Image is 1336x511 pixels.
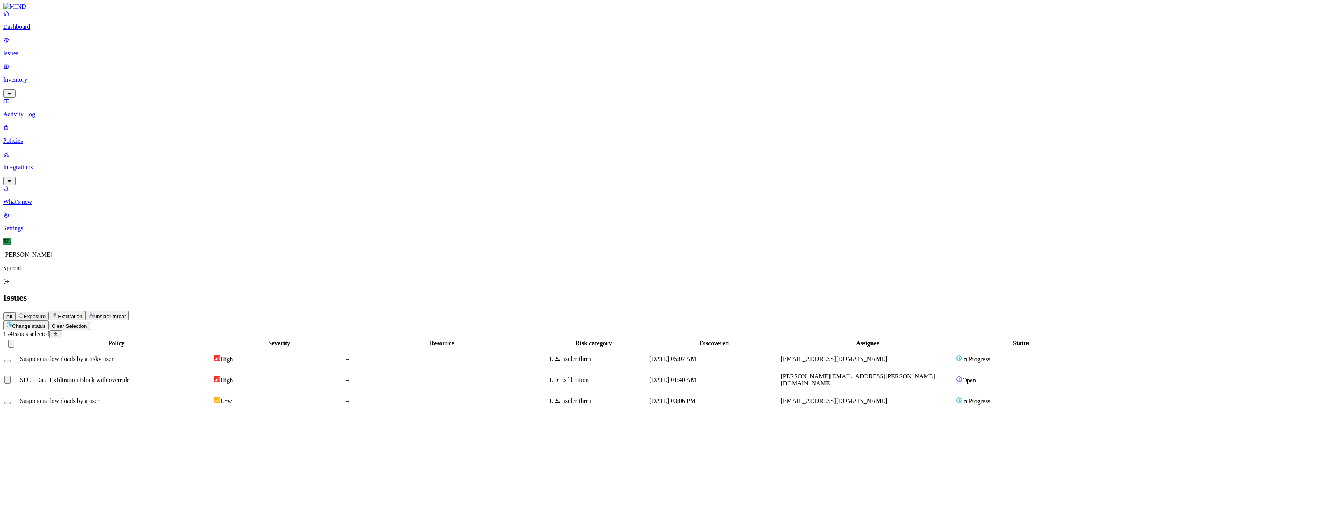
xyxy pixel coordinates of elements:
[220,398,232,404] span: Low
[555,397,648,404] div: Insider threat
[220,377,233,383] span: High
[3,292,1333,303] h2: Issues
[4,376,11,384] button: Select row
[214,376,220,382] img: severity-high
[962,377,976,383] span: Open
[95,313,126,319] span: Insider threat
[3,331,6,337] span: 1
[956,397,962,403] img: status-in-progress
[3,63,1333,96] a: Inventory
[3,98,1333,118] a: Activity Log
[3,225,1333,232] p: Settings
[4,402,11,404] button: Select row
[346,355,349,362] span: –
[20,355,113,362] span: Suspicious downloads by a risky user
[3,212,1333,232] a: Settings
[220,356,233,362] span: High
[781,373,935,387] span: [PERSON_NAME][EMAIL_ADDRESS][PERSON_NAME][DOMAIN_NAME]
[649,355,696,362] span: [DATE] 05:07 AM
[3,264,1333,271] p: Spirent
[3,137,1333,144] p: Policies
[962,398,990,404] span: In Progress
[6,313,12,319] span: All
[956,340,1086,347] div: Status
[3,23,1333,30] p: Dashboard
[3,37,1333,57] a: Issues
[781,397,887,404] span: [EMAIL_ADDRESS][DOMAIN_NAME]
[24,313,46,319] span: Exposure
[540,340,648,347] div: Risk category
[20,397,99,404] span: Suspicious downloads by a user
[3,238,11,245] span: EL
[555,355,648,362] div: Insider threat
[346,376,349,383] span: –
[3,3,26,10] img: MIND
[3,124,1333,144] a: Policies
[20,376,130,383] span: SPC - Data Exfiltration Block with override
[3,320,49,330] button: Change status
[649,340,779,347] div: Discovered
[3,111,1333,118] p: Activity Log
[3,10,1333,30] a: Dashboard
[3,198,1333,205] p: What's new
[20,340,213,347] div: Policy
[962,356,990,362] span: In Progress
[3,164,1333,171] p: Integrations
[214,397,220,403] img: severity-low
[3,50,1333,57] p: Issues
[649,376,696,383] span: [DATE] 01:40 AM
[214,340,344,347] div: Severity
[346,397,349,404] span: –
[956,355,962,361] img: status-in-progress
[781,355,887,362] span: [EMAIL_ADDRESS][DOMAIN_NAME]
[8,339,14,348] button: Select all
[3,331,49,337] span: / 4 Issues selected
[214,355,220,361] img: severity-high
[4,360,11,362] button: Select row
[555,376,648,383] div: Exfiltration
[3,185,1333,205] a: What's new
[49,322,90,330] button: Clear Selection
[58,313,82,319] span: Exfiltration
[3,251,1333,258] p: [PERSON_NAME]
[3,76,1333,83] p: Inventory
[346,340,538,347] div: Resource
[649,397,696,404] span: [DATE] 03:06 PM
[781,340,955,347] div: Assignee
[956,376,962,382] img: status-open
[3,150,1333,184] a: Integrations
[6,322,12,328] img: status-in-progress
[3,3,1333,10] a: MIND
